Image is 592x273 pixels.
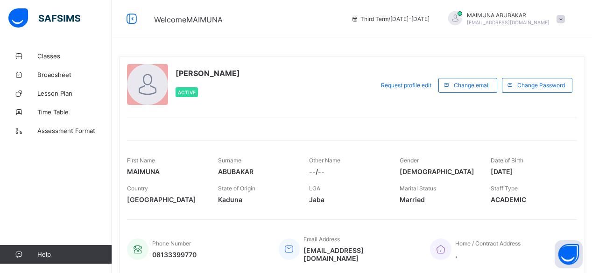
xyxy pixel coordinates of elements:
img: safsims [8,8,80,28]
span: 08133399770 [152,251,197,259]
span: Change Password [517,82,565,89]
span: session/term information [351,15,430,22]
span: Kaduna [218,196,295,203]
span: [PERSON_NAME] [176,69,240,78]
span: Married [400,196,477,203]
span: Classes [37,52,112,60]
span: LGA [309,185,320,192]
span: [EMAIL_ADDRESS][DOMAIN_NAME] [303,246,416,262]
span: --/-- [309,168,386,175]
span: Active [178,90,196,95]
span: Assessment Format [37,127,112,134]
span: Email Address [303,236,340,243]
span: Request profile edit [381,82,431,89]
span: Home / Contract Address [455,240,521,247]
span: Lesson Plan [37,90,112,97]
span: Marital Status [400,185,436,192]
span: , [455,251,521,259]
div: MAIMUNAABUBAKAR [439,11,570,27]
span: Staff Type [491,185,518,192]
span: Country [127,185,148,192]
span: Jaba [309,196,386,203]
span: Welcome MAIMUNA [154,15,223,24]
span: Date of Birth [491,157,523,164]
span: First Name [127,157,155,164]
span: [DEMOGRAPHIC_DATA] [400,168,477,175]
span: Change email [454,82,490,89]
span: Help [37,251,112,258]
span: Surname [218,157,241,164]
span: MAIMUNA ABUBAKAR [467,12,550,19]
span: State of Origin [218,185,255,192]
span: MAIMUNA [127,168,204,175]
span: Time Table [37,108,112,116]
span: Gender [400,157,419,164]
span: ACADEMIC [491,196,568,203]
span: [GEOGRAPHIC_DATA] [127,196,204,203]
span: [EMAIL_ADDRESS][DOMAIN_NAME] [467,20,550,25]
span: ABUBAKAR [218,168,295,175]
span: Broadsheet [37,71,112,78]
span: Other Name [309,157,340,164]
button: Open asap [555,240,583,268]
span: [DATE] [491,168,568,175]
span: Phone Number [152,240,191,247]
